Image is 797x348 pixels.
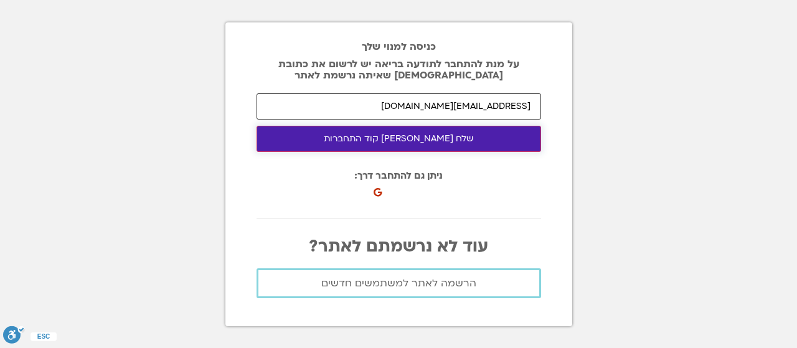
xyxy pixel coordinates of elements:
[257,126,541,152] button: שלח [PERSON_NAME] קוד התחברות
[321,278,476,289] span: הרשמה לאתר למשתמשים חדשים
[257,41,541,52] h2: כניסה למנוי שלך
[257,59,541,81] p: על מנת להתחבר לתודעה בריאה יש לרשום את כתובת [DEMOGRAPHIC_DATA] שאיתה נרשמת לאתר
[257,268,541,298] a: הרשמה לאתר למשתמשים חדשים
[257,93,541,120] input: האימייל איתו נרשמת לאתר
[257,237,541,256] p: עוד לא נרשמתם לאתר?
